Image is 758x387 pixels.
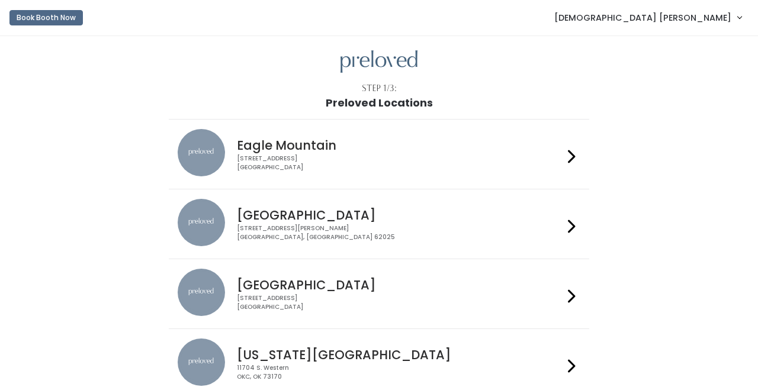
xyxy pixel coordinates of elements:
a: preloved location [GEOGRAPHIC_DATA] [STREET_ADDRESS][GEOGRAPHIC_DATA] [178,269,580,319]
a: Book Booth Now [9,5,83,31]
div: [STREET_ADDRESS] [GEOGRAPHIC_DATA] [237,154,563,172]
div: Step 1/3: [362,82,397,95]
a: preloved location Eagle Mountain [STREET_ADDRESS][GEOGRAPHIC_DATA] [178,129,580,179]
h4: Eagle Mountain [237,138,563,152]
a: [DEMOGRAPHIC_DATA] [PERSON_NAME] [542,5,753,30]
h4: [GEOGRAPHIC_DATA] [237,278,563,292]
a: preloved location [GEOGRAPHIC_DATA] [STREET_ADDRESS][PERSON_NAME][GEOGRAPHIC_DATA], [GEOGRAPHIC_D... [178,199,580,249]
h4: [GEOGRAPHIC_DATA] [237,208,563,222]
img: preloved location [178,269,225,316]
span: [DEMOGRAPHIC_DATA] [PERSON_NAME] [554,11,731,24]
img: preloved location [178,338,225,386]
div: [STREET_ADDRESS] [GEOGRAPHIC_DATA] [237,294,563,311]
img: preloved location [178,199,225,246]
div: 11704 S. Western OKC, OK 73170 [237,364,563,381]
img: preloved location [178,129,225,176]
button: Book Booth Now [9,10,83,25]
img: preloved logo [341,50,417,73]
h4: [US_STATE][GEOGRAPHIC_DATA] [237,348,563,362]
h1: Preloved Locations [326,97,433,109]
div: [STREET_ADDRESS][PERSON_NAME] [GEOGRAPHIC_DATA], [GEOGRAPHIC_DATA] 62025 [237,224,563,241]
